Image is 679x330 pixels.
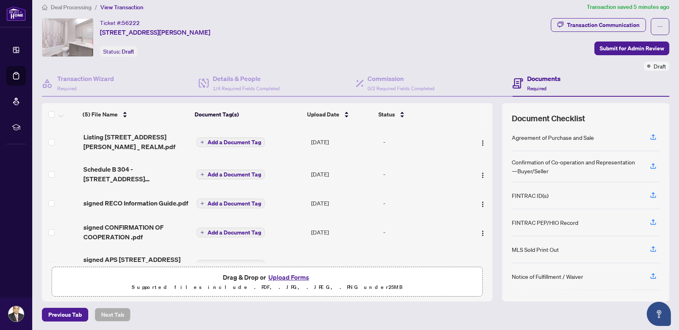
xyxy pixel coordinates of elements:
span: Required [57,85,77,91]
img: Logo [480,140,486,146]
span: home [42,4,48,10]
li: / [95,2,97,12]
button: Previous Tab [42,308,88,322]
span: 0/2 Required Fields Completed [368,85,435,91]
button: Add a Document Tag [197,198,265,209]
span: Add a Document Tag [208,262,261,268]
span: plus [200,230,204,235]
button: Add a Document Tag [197,170,265,179]
span: Listing [STREET_ADDRESS][PERSON_NAME] _ REALM.pdf [83,132,190,152]
span: Add a Document Tag [208,201,261,206]
span: Schedule B 304 -[STREET_ADDRESS][PERSON_NAME]pdf [83,164,190,184]
td: [DATE] [308,190,380,216]
span: Required [527,85,546,91]
div: MLS Sold Print Out [512,245,559,254]
span: Drag & Drop orUpload FormsSupported files include .PDF, .JPG, .JPEG, .PNG under25MB [52,267,482,297]
span: plus [200,140,204,144]
button: Logo [476,258,489,271]
span: signed APS [STREET_ADDRESS][PERSON_NAME]pdf [83,255,190,274]
span: Document Checklist [512,113,585,124]
img: logo [6,6,26,21]
span: (5) File Name [83,110,118,119]
article: Transaction saved 5 minutes ago [587,2,669,12]
span: Add a Document Tag [208,139,261,145]
img: Logo [480,201,486,208]
span: Add a Document Tag [208,172,261,177]
th: Document Tag(s) [191,103,304,126]
button: Submit for Admin Review [594,42,669,55]
span: Upload Date [307,110,339,119]
button: Add a Document Tag [197,169,265,180]
td: [DATE] [308,216,380,248]
div: - [383,260,464,269]
img: Profile Icon [8,306,24,322]
span: Add a Document Tag [208,230,261,235]
button: Add a Document Tag [197,137,265,147]
button: Transaction Communication [551,18,646,32]
img: Logo [480,172,486,178]
button: Next Tab [95,308,131,322]
span: Previous Tab [48,308,82,321]
span: Submit for Admin Review [600,42,664,55]
div: Notice of Fulfillment / Waiver [512,272,583,281]
button: Upload Forms [266,272,311,282]
button: Logo [476,226,489,239]
button: Add a Document Tag [197,199,265,208]
span: signed RECO Information Guide.pdf [83,198,188,208]
span: Draft [654,62,666,71]
h4: Transaction Wizard [57,74,114,83]
div: Transaction Communication [567,19,640,31]
span: plus [200,201,204,205]
button: Add a Document Tag [197,227,265,238]
span: Drag & Drop or [223,272,311,282]
span: Status [378,110,395,119]
div: - [383,199,464,208]
h4: Documents [527,74,561,83]
button: Add a Document Tag [197,137,265,147]
img: Logo [480,262,486,269]
td: [DATE] [308,248,380,280]
span: 56222 [122,19,140,27]
span: 1/4 Required Fields Completed [213,85,280,91]
th: Status [375,103,461,126]
span: Deal Processing [51,4,91,11]
span: Draft [122,48,134,55]
div: FINTRAC PEP/HIO Record [512,218,578,227]
span: plus [200,172,204,176]
button: Logo [476,197,489,210]
button: Add a Document Tag [197,260,265,270]
button: Logo [476,135,489,148]
p: Supported files include .PDF, .JPG, .JPEG, .PNG under 25 MB [57,282,478,292]
div: Agreement of Purchase and Sale [512,133,594,142]
div: - [383,137,464,146]
span: [STREET_ADDRESS][PERSON_NAME] [100,27,210,37]
button: Logo [476,168,489,181]
th: (5) File Name [79,103,191,126]
img: Logo [480,230,486,237]
button: Open asap [647,302,671,326]
th: Upload Date [304,103,375,126]
div: Ticket #: [100,18,140,27]
div: Confirmation of Co-operation and Representation—Buyer/Seller [512,158,640,175]
h4: Commission [368,74,435,83]
div: FINTRAC ID(s) [512,191,548,200]
span: View Transaction [100,4,143,11]
div: - [383,170,464,178]
span: ellipsis [657,24,663,29]
h4: Details & People [213,74,280,83]
div: Status: [100,46,137,57]
button: Add a Document Tag [197,228,265,237]
img: IMG-X12432294_1.jpg [42,19,93,56]
div: - [383,228,464,237]
td: [DATE] [308,126,380,158]
td: [DATE] [308,158,380,190]
span: signed CONFIRMATION OF COOPERATION .pdf [83,222,190,242]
